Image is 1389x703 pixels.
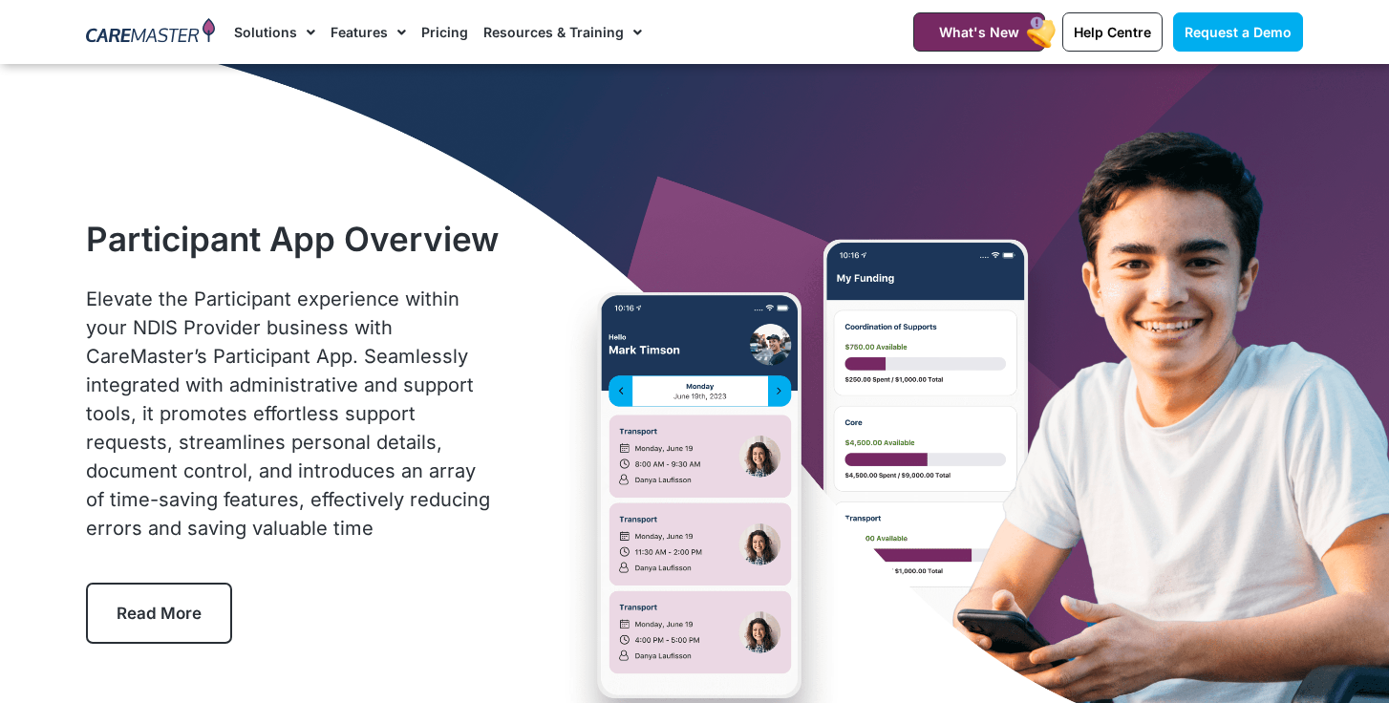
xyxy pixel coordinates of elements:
a: Request a Demo [1173,12,1303,52]
a: What's New [913,12,1045,52]
span: Help Centre [1074,24,1151,40]
a: Read More [86,583,232,644]
a: Help Centre [1062,12,1163,52]
h1: Participant App Overview [86,219,500,259]
span: Request a Demo [1185,24,1292,40]
span: What's New [939,24,1019,40]
span: Read More [117,604,202,623]
img: CareMaster Logo [86,18,215,47]
span: Elevate the Participant experience within your NDIS Provider business with CareMaster’s Participa... [86,288,490,540]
